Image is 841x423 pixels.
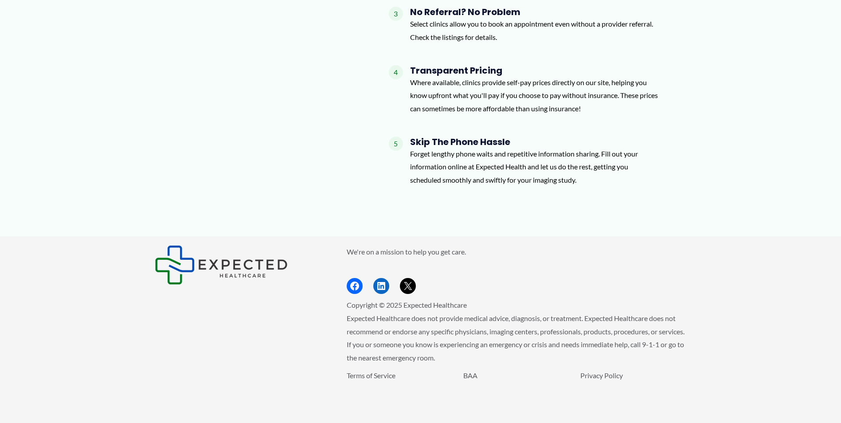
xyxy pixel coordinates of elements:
aside: Footer Widget 1 [155,245,325,285]
span: Expected Healthcare does not provide medical advice, diagnosis, or treatment. Expected Healthcare... [347,314,685,362]
span: 4 [389,65,403,79]
aside: Footer Widget 2 [347,245,687,294]
a: Terms of Service [347,371,395,380]
h4: Transparent Pricing [410,65,658,76]
p: We're on a mission to help you get care. [347,245,687,258]
a: Privacy Policy [580,371,623,380]
h4: No Referral? No Problem [410,7,658,17]
p: Forget lengthy phone waits and repetitive information sharing. Fill out your information online a... [410,147,658,187]
p: Select clinics allow you to book an appointment even without a provider referral. Check the listi... [410,17,658,43]
h4: Skip the Phone Hassle [410,137,658,147]
aside: Footer Widget 3 [347,369,687,402]
span: 3 [389,7,403,21]
img: Expected Healthcare Logo - side, dark font, small [155,245,288,285]
span: Copyright © 2025 Expected Healthcare [347,301,467,309]
p: Where available, clinics provide self-pay prices directly on our site, helping you know upfront w... [410,76,658,115]
a: BAA [463,371,477,380]
span: 5 [389,137,403,151]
